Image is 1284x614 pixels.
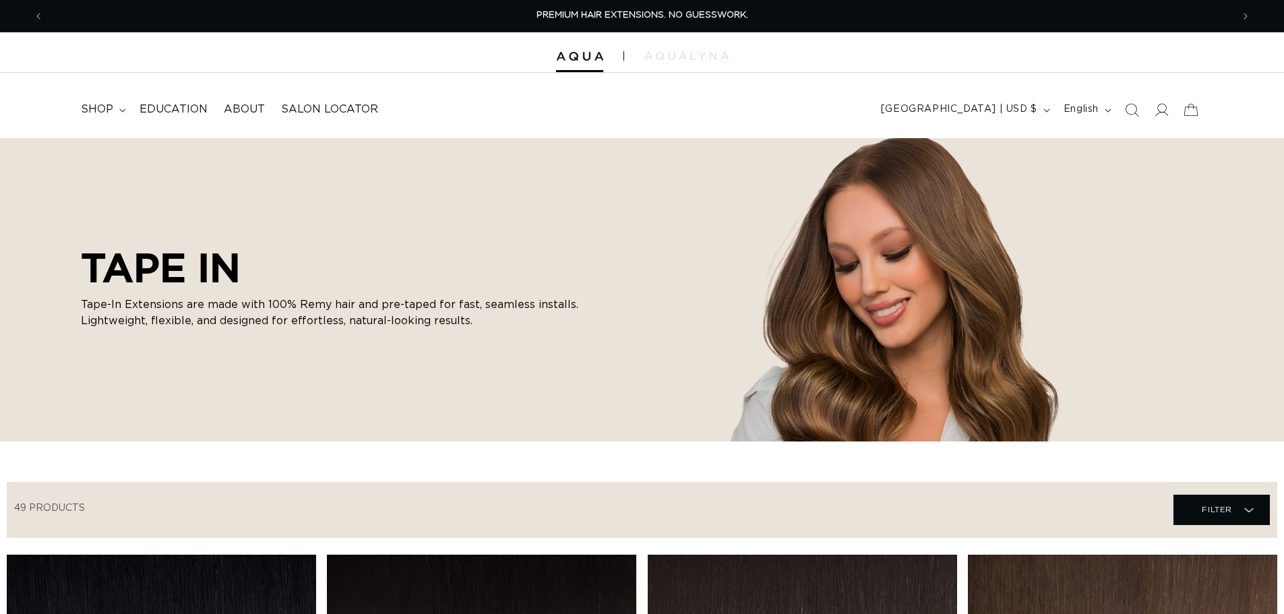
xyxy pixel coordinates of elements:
span: About [224,102,265,117]
span: [GEOGRAPHIC_DATA] | USD $ [881,102,1037,117]
span: shop [81,102,113,117]
button: Previous announcement [24,3,53,29]
span: Salon Locator [281,102,378,117]
img: aqualyna.com [644,52,729,60]
button: English [1056,97,1117,123]
span: Education [140,102,208,117]
span: 49 products [14,503,85,513]
p: Tape-In Extensions are made with 100% Remy hair and pre-taped for fast, seamless installs. Lightw... [81,297,593,329]
summary: shop [73,94,131,125]
summary: Search [1117,95,1147,125]
a: Education [131,94,216,125]
summary: Filter [1173,495,1270,525]
span: Filter [1202,497,1232,522]
button: Next announcement [1231,3,1260,29]
a: About [216,94,273,125]
h2: TAPE IN [81,244,593,291]
span: English [1064,102,1099,117]
button: [GEOGRAPHIC_DATA] | USD $ [873,97,1056,123]
img: Aqua Hair Extensions [556,52,603,61]
a: Salon Locator [273,94,386,125]
span: PREMIUM HAIR EXTENSIONS. NO GUESSWORK. [537,11,748,20]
